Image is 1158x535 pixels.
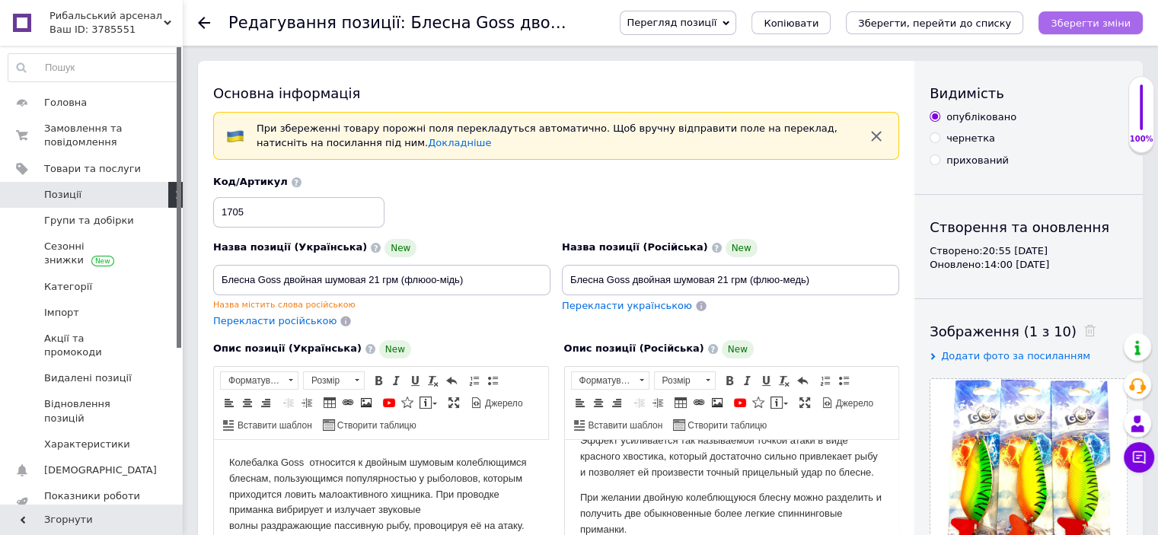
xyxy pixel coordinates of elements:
span: New [722,340,754,358]
a: Максимізувати [796,394,813,411]
span: New [384,239,416,257]
span: Головна [44,96,87,110]
a: Джерело [468,394,525,411]
span: Джерело [483,397,523,410]
a: По правому краю [257,394,274,411]
a: Вставити/видалити маркований список [484,372,501,389]
a: Вставити шаблон [572,416,665,433]
button: Зберегти, перейти до списку [846,11,1023,34]
a: По лівому краю [221,394,238,411]
span: Групи та добірки [44,214,134,228]
span: Додати фото за посиланням [941,350,1090,361]
a: Джерело [819,394,876,411]
a: Вставити/видалити нумерований список [466,372,483,389]
span: Перекласти російською [213,315,337,326]
a: Додати відео з YouTube [381,394,397,411]
a: Збільшити відступ [298,394,315,411]
p: При желании двойную колеблющуюся блесну можно разделить и получить две обыкновенные более легкие ... [15,50,319,97]
span: Перекласти українською [562,300,692,311]
span: Форматування [572,372,634,389]
div: Створено: 20:55 [DATE] [930,244,1128,258]
a: Розмір [654,371,716,390]
span: Показники роботи компанії [44,489,141,517]
a: Зображення [709,394,726,411]
a: Докладніше [428,137,491,148]
span: Копіювати [764,18,818,29]
span: Акції та промокоди [44,332,141,359]
a: Розмір [303,371,365,390]
a: Зменшити відступ [631,394,648,411]
span: Розмір [655,372,700,389]
a: Вставити/видалити маркований список [835,372,852,389]
a: Жирний (Ctrl+B) [721,372,738,389]
a: По центру [590,394,607,411]
span: Назва позиції (Українська) [213,241,367,253]
p: Колебалка Goss относится к двойным шумовым колеблющимся блеснам, пользующимся популярностью у рыб... [15,15,319,142]
span: Створити таблицю [335,419,416,432]
a: По правому краю [608,394,625,411]
span: Код/Артикул [213,176,288,187]
input: Пошук [8,54,179,81]
div: Основна інформація [213,84,899,103]
a: Створити таблицю [321,416,419,433]
button: Копіювати [751,11,831,34]
span: [DEMOGRAPHIC_DATA] [44,463,157,477]
div: Зображення (1 з 10) [930,322,1128,341]
a: Форматування [220,371,298,390]
a: Підкреслений (Ctrl+U) [758,372,774,389]
div: Назва містить слова російською [213,299,550,310]
a: Вставити повідомлення [417,394,439,411]
a: Повернути (Ctrl+Z) [443,372,460,389]
span: Сезонні знижки [44,240,141,267]
h1: Редагування позиції: Блесна Goss двойная шумовая 21 грм (флюоо-мідь) [228,14,849,32]
a: Підкреслений (Ctrl+U) [407,372,423,389]
div: 100% Якість заповнення [1128,76,1154,153]
span: Замовлення та повідомлення [44,122,141,149]
a: Форматування [571,371,649,390]
div: чернетка [946,132,995,145]
a: Зображення [358,394,375,411]
span: Рибальський арсенал [49,9,164,23]
span: Категорії [44,280,92,294]
a: Вставити/Редагувати посилання (Ctrl+L) [340,394,356,411]
a: Вставити іконку [750,394,767,411]
span: Видалені позиції [44,371,132,385]
a: Вставити іконку [399,394,416,411]
a: По центру [239,394,256,411]
a: Збільшити відступ [649,394,666,411]
a: Жирний (Ctrl+B) [370,372,387,389]
span: Назва позиції (Російська) [562,241,708,253]
div: 100% [1129,134,1153,145]
span: Розмір [304,372,349,389]
span: При збереженні товару порожні поля перекладуться автоматично. Щоб вручну відправити поле на перек... [257,123,837,148]
a: Видалити форматування [776,372,793,389]
span: Характеристики [44,438,130,451]
a: Додати відео з YouTube [732,394,748,411]
a: Повернути (Ctrl+Z) [794,372,811,389]
body: Редактор, 81701016-B943-4DC2-B230-4377E46F4A8D [15,15,319,225]
span: Позиції [44,188,81,202]
a: Вставити/Редагувати посилання (Ctrl+L) [691,394,707,411]
span: Джерело [834,397,874,410]
span: Вставити шаблон [586,419,663,432]
a: Зменшити відступ [280,394,297,411]
i: Зберегти зміни [1051,18,1131,29]
div: Повернутися назад [198,17,210,29]
span: Перегляд позиції [627,17,716,28]
div: Створення та оновлення [930,218,1128,237]
span: Імпорт [44,306,79,320]
span: Форматування [221,372,283,389]
a: [URL][DOMAIN_NAME] [15,110,120,121]
input: Наприклад, H&M жіноча сукня зелена 38 розмір вечірня максі з блискітками [213,265,550,295]
div: опубліковано [946,110,1016,124]
a: Вставити повідомлення [768,394,790,411]
span: New [379,340,411,358]
span: Опис позиції (Українська) [213,342,362,354]
div: Ваш ID: 3785551 [49,23,183,37]
a: Максимізувати [445,394,462,411]
span: Створити таблицю [685,419,767,432]
span: Товари та послуги [44,162,141,176]
a: Вставити/видалити нумерований список [817,372,834,389]
span: Вставити шаблон [235,419,312,432]
a: Видалити форматування [425,372,442,389]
